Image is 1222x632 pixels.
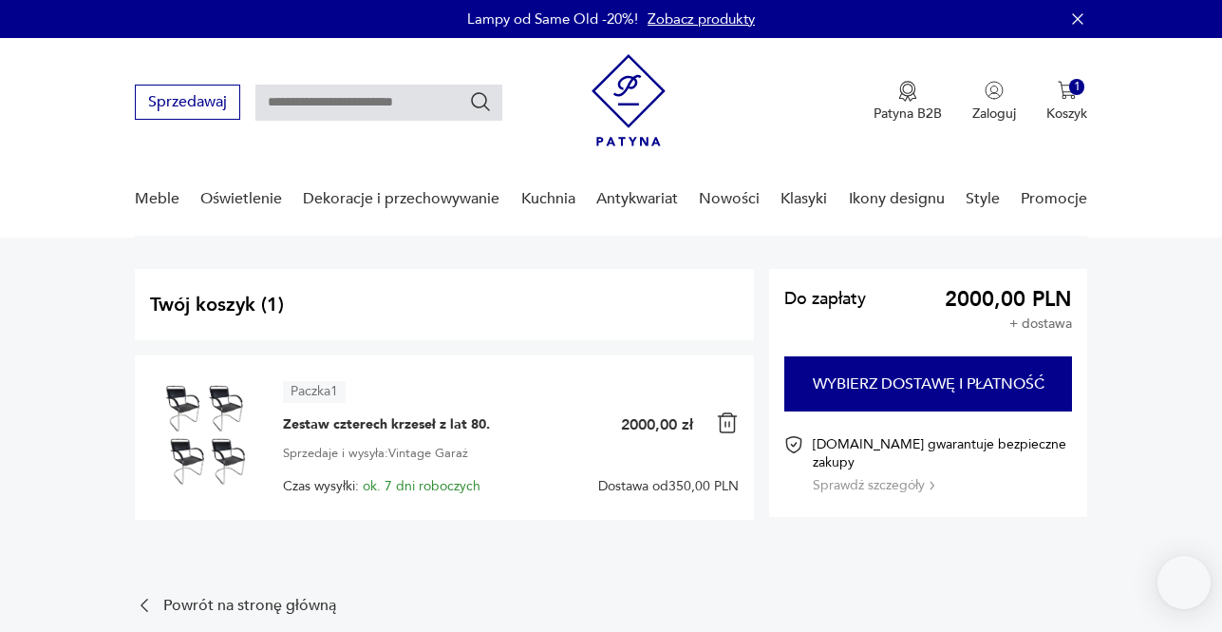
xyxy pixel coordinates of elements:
img: Patyna - sklep z meblami i dekoracjami vintage [592,54,666,146]
a: Promocje [1021,163,1087,236]
div: [DOMAIN_NAME] gwarantuje bezpieczne zakupy [813,435,1073,494]
img: Ikona koszyka [1058,81,1077,100]
a: Klasyki [780,163,827,236]
a: Ikona medaluPatyna B2B [874,81,942,123]
button: 1Koszyk [1046,81,1087,123]
button: Szukaj [469,90,492,113]
a: Ikony designu [849,163,945,236]
p: Patyna B2B [874,105,942,123]
a: Oświetlenie [200,163,282,236]
p: 2000,00 zł [621,414,693,435]
iframe: Smartsupp widget button [1157,556,1211,609]
a: Nowości [699,163,760,236]
div: 1 [1069,79,1085,95]
p: + dostawa [1009,316,1072,332]
img: Ikona kosza [716,412,739,434]
p: Lampy od Same Old -20%! [467,10,638,29]
p: Zaloguj [972,105,1016,123]
span: 2000,00 PLN [945,292,1072,307]
a: Sprzedawaj [135,97,240,110]
button: Zaloguj [972,81,1016,123]
a: Dekoracje i przechowywanie [303,163,499,236]
span: Sprzedaje i wysyła: Vintage Garaż [283,443,468,464]
a: Zobacz produkty [648,10,755,29]
span: Zestaw czterech krzeseł z lat 80. [283,415,490,434]
span: Dostawa od 350,00 PLN [598,479,739,494]
p: Koszyk [1046,105,1087,123]
img: Ikona medalu [898,81,917,102]
a: Antykwariat [596,163,678,236]
span: Czas wysyłki: [283,479,480,494]
img: Ikonka użytkownika [985,81,1004,100]
button: Patyna B2B [874,81,942,123]
button: Sprzedawaj [135,85,240,120]
img: Zestaw czterech krzeseł z lat 80. [150,379,260,489]
button: Wybierz dostawę i płatność [784,356,1073,412]
a: Kuchnia [521,163,575,236]
h2: Twój koszyk ( 1 ) [150,292,739,317]
button: Sprawdź szczegóły [813,476,935,494]
a: Meble [135,163,179,236]
a: Powrót na stronę główną [135,596,336,615]
a: Style [966,163,1000,236]
span: ok. 7 dni roboczych [363,477,480,495]
article: Paczka 1 [283,381,346,404]
span: Do zapłaty [784,292,866,307]
img: Ikona certyfikatu [784,435,803,454]
p: Powrót na stronę główną [163,600,336,612]
img: Ikona strzałki w prawo [930,481,935,490]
